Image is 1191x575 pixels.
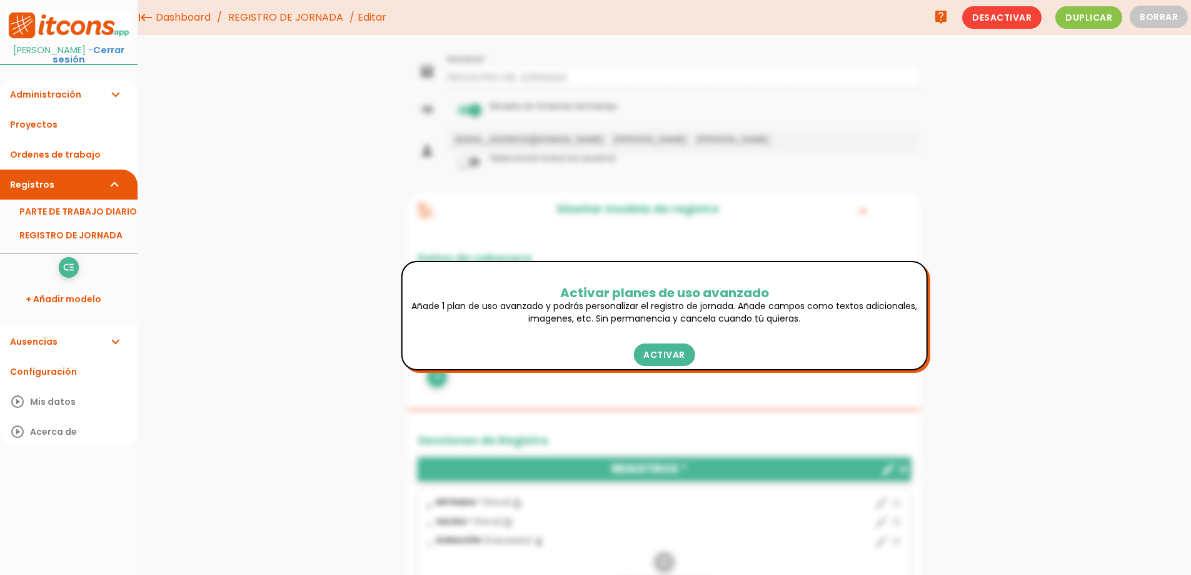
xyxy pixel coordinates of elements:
[108,327,123,357] i: expand_more
[53,44,124,66] a: Cerrar sesión
[10,387,25,417] i: play_circle_outline
[402,286,927,300] h2: Activar planes de uso avanzado
[108,79,123,109] i: expand_more
[108,170,123,200] i: expand_more
[63,258,74,278] i: low_priority
[6,11,131,39] img: itcons-logo
[933,4,948,29] i: live_help
[59,257,79,277] a: low_priority
[10,417,25,447] i: play_circle_outline
[962,6,1042,29] span: Desactivar
[358,10,386,24] span: Editar
[1130,6,1188,28] button: Borrar
[6,284,131,314] a: + Añadir modelo
[402,300,927,325] p: Añade 1 plan de uso avanzado y podrás personalizar el registro de jornada. Añade campos como text...
[1055,6,1122,29] span: Duplicar
[928,4,953,29] a: live_help
[633,343,695,366] a: Activar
